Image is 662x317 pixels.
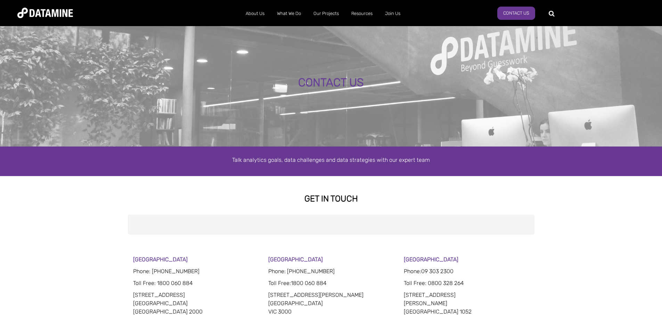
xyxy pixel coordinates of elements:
[421,268,453,275] span: 09 303 2300
[307,5,345,23] a: Our Projects
[133,279,259,287] p: : 1800 060 884
[133,268,199,275] span: Phone: [PHONE_NUMBER]
[17,8,73,18] img: Datamine
[268,256,323,263] strong: [GEOGRAPHIC_DATA]
[268,279,394,287] p: 1800 060 884
[497,7,535,20] a: Contact Us
[404,280,464,286] span: Toll Free: 0800 328 264
[268,268,335,275] span: Phone: [PHONE_NUMBER]
[75,77,587,89] div: CONTACT US
[232,157,430,163] span: Talk analytics goals, data challenges and data strategies with our expert team
[271,5,307,23] a: What We Do
[133,256,188,263] strong: [GEOGRAPHIC_DATA]
[345,5,379,23] a: Resources
[239,5,271,23] a: About Us
[304,194,358,204] strong: GET IN TOUCH
[404,267,529,276] p: Phone:
[404,256,458,263] strong: [GEOGRAPHIC_DATA]
[133,280,154,286] span: Toll Free
[379,5,407,23] a: Join Us
[268,280,291,286] span: Toll Free:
